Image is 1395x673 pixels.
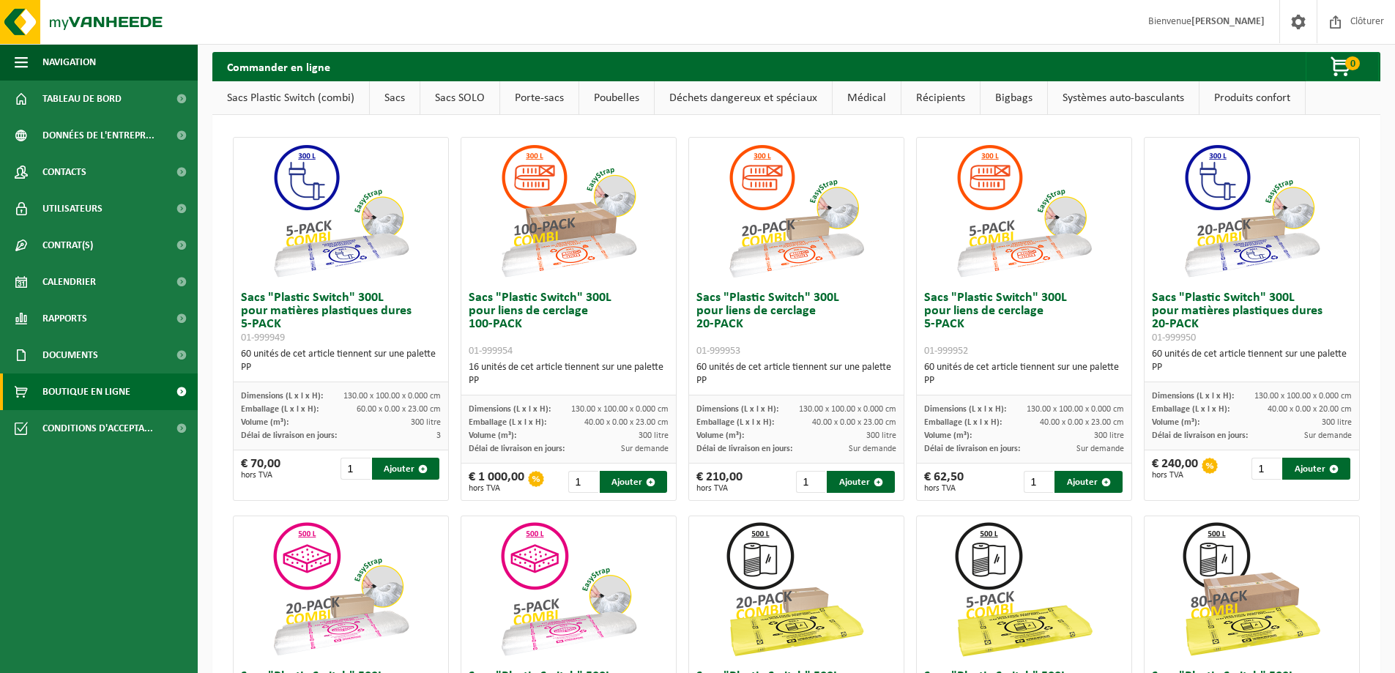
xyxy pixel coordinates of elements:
[951,138,1097,284] img: 01-999952
[1199,81,1305,115] a: Produits confort
[696,374,896,387] div: PP
[42,227,93,264] span: Contrat(s)
[924,361,1124,387] div: 60 unités de cet article tiennent sur une palette
[241,405,319,414] span: Emballage (L x l x H):
[212,52,345,81] h2: Commander en ligne
[812,418,896,427] span: 40.00 x 0.00 x 23.00 cm
[469,374,669,387] div: PP
[901,81,980,115] a: Récipients
[357,405,441,414] span: 60.00 x 0.00 x 23.00 cm
[924,445,1020,453] span: Délai de livraison en jours:
[1040,418,1124,427] span: 40.00 x 0.00 x 23.00 cm
[42,117,155,154] span: Données de l'entrepr...
[1152,405,1230,414] span: Emballage (L x l x H):
[212,81,369,115] a: Sacs Plastic Switch (combi)
[267,138,414,284] img: 01-999949
[241,471,280,480] span: hors TVA
[241,332,285,343] span: 01-999949
[469,405,551,414] span: Dimensions (L x l x H):
[343,392,441,401] span: 130.00 x 100.00 x 0.000 cm
[849,445,896,453] span: Sur demande
[1152,471,1198,480] span: hors TVA
[924,431,972,440] span: Volume (m³):
[924,346,968,357] span: 01-999952
[1152,418,1199,427] span: Volume (m³):
[469,431,516,440] span: Volume (m³):
[1345,56,1360,70] span: 0
[696,418,774,427] span: Emballage (L x l x H):
[924,471,964,493] div: € 62,50
[436,431,441,440] span: 3
[42,410,153,447] span: Conditions d'accepta...
[241,431,337,440] span: Délai de livraison en jours:
[469,346,513,357] span: 01-999954
[267,516,414,663] img: 01-999956
[1152,291,1352,344] h3: Sacs "Plastic Switch" 300L pour matières plastiques dures 20-PACK
[951,516,1097,663] img: 01-999963
[469,291,669,357] h3: Sacs "Plastic Switch" 300L pour liens de cerclage 100-PACK
[1304,431,1352,440] span: Sur demande
[42,44,96,81] span: Navigation
[924,418,1002,427] span: Emballage (L x l x H):
[1027,405,1124,414] span: 130.00 x 100.00 x 0.000 cm
[469,445,565,453] span: Délai de livraison en jours:
[469,471,524,493] div: € 1 000,00
[241,392,323,401] span: Dimensions (L x l x H):
[571,405,669,414] span: 130.00 x 100.00 x 0.000 cm
[799,405,896,414] span: 130.00 x 100.00 x 0.000 cm
[1054,471,1123,493] button: Ajouter
[42,300,87,337] span: Rapports
[723,516,869,663] img: 01-999964
[241,361,441,374] div: PP
[241,458,280,480] div: € 70,00
[370,81,420,115] a: Sacs
[981,81,1047,115] a: Bigbags
[241,291,441,344] h3: Sacs "Plastic Switch" 300L pour matières plastiques dures 5-PACK
[639,431,669,440] span: 300 litre
[568,471,598,493] input: 1
[1152,392,1234,401] span: Dimensions (L x l x H):
[924,374,1124,387] div: PP
[42,264,96,300] span: Calendrier
[696,445,792,453] span: Délai de livraison en jours:
[696,405,778,414] span: Dimensions (L x l x H):
[411,418,441,427] span: 300 litre
[372,458,440,480] button: Ajouter
[833,81,901,115] a: Médical
[469,361,669,387] div: 16 unités de cet article tiennent sur une palette
[42,190,103,227] span: Utilisateurs
[924,484,964,493] span: hors TVA
[696,291,896,357] h3: Sacs "Plastic Switch" 300L pour liens de cerclage 20-PACK
[696,346,740,357] span: 01-999953
[696,361,896,387] div: 60 unités de cet article tiennent sur une palette
[42,337,98,373] span: Documents
[827,471,895,493] button: Ajouter
[696,484,743,493] span: hors TVA
[696,431,744,440] span: Volume (m³):
[621,445,669,453] span: Sur demande
[1306,52,1379,81] button: 0
[796,471,825,493] input: 1
[1191,16,1265,27] strong: [PERSON_NAME]
[341,458,370,480] input: 1
[584,418,669,427] span: 40.00 x 0.00 x 23.00 cm
[1254,392,1352,401] span: 130.00 x 100.00 x 0.000 cm
[1152,431,1248,440] span: Délai de livraison en jours:
[1152,348,1352,374] div: 60 unités de cet article tiennent sur une palette
[1076,445,1124,453] span: Sur demande
[1152,361,1352,374] div: PP
[924,405,1006,414] span: Dimensions (L x l x H):
[42,154,86,190] span: Contacts
[1152,458,1198,480] div: € 240,00
[579,81,654,115] a: Poubelles
[469,484,524,493] span: hors TVA
[1094,431,1124,440] span: 300 litre
[495,138,641,284] img: 01-999954
[241,348,441,374] div: 60 unités de cet article tiennent sur une palette
[924,291,1124,357] h3: Sacs "Plastic Switch" 300L pour liens de cerclage 5-PACK
[866,431,896,440] span: 300 litre
[1322,418,1352,427] span: 300 litre
[1048,81,1199,115] a: Systèmes auto-basculants
[655,81,832,115] a: Déchets dangereux et spéciaux
[1152,332,1196,343] span: 01-999950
